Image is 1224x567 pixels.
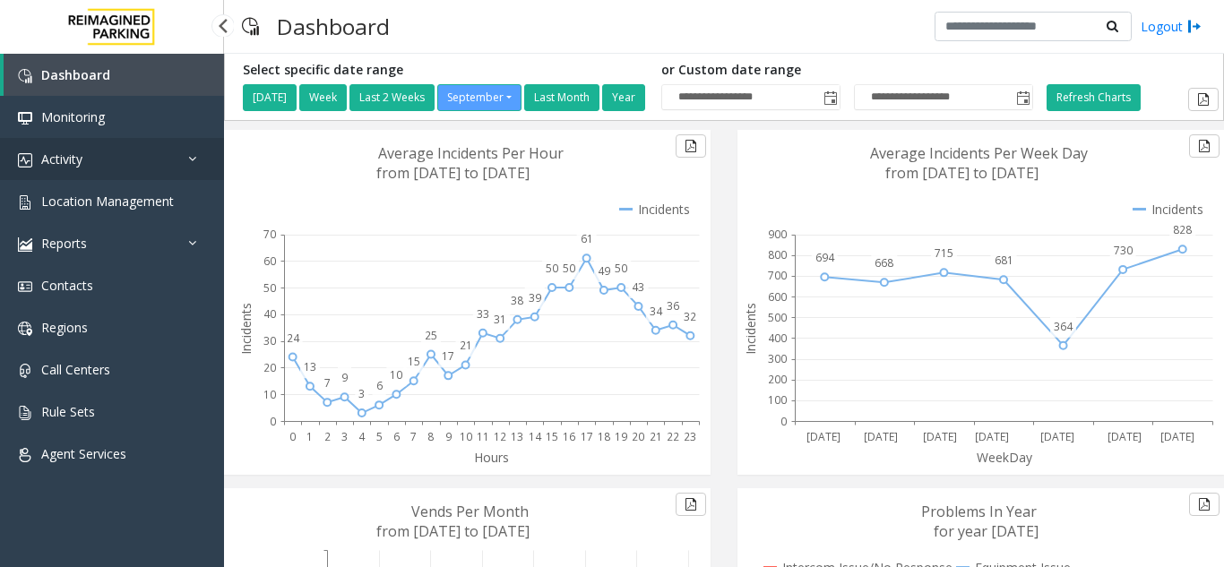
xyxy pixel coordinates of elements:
text: 0 [270,414,276,429]
text: 33 [477,306,489,322]
text: 9 [445,429,452,444]
text: 828 [1173,222,1192,237]
button: Refresh Charts [1047,84,1141,111]
text: 15 [408,354,420,369]
text: 17 [442,348,454,364]
span: Regions [41,319,88,336]
text: 43 [632,279,644,295]
text: 681 [995,253,1013,268]
text: 364 [1054,319,1073,334]
text: 9 [341,370,348,385]
span: Location Management [41,193,174,210]
text: 730 [1114,243,1133,258]
text: [DATE] [1040,429,1074,444]
text: 4 [358,429,366,444]
span: Dashboard [41,66,110,83]
text: 0 [289,429,296,444]
text: 30 [263,333,276,348]
text: 3 [341,429,348,444]
button: Export to pdf [1189,493,1220,516]
img: logout [1187,17,1202,36]
text: 25 [425,328,437,343]
img: 'icon' [18,111,32,125]
text: 800 [768,247,787,262]
span: Toggle popup [820,85,840,110]
button: Year [602,84,645,111]
button: Export to pdf [676,134,706,158]
span: Activity [41,150,82,168]
text: 34 [650,304,663,319]
button: Export to pdf [1189,134,1220,158]
button: Last 2 Weeks [349,84,435,111]
text: 22 [667,429,679,444]
text: [DATE] [806,429,840,444]
span: Reports [41,235,87,252]
text: 8 [427,429,434,444]
button: September [437,84,521,111]
text: [DATE] [975,429,1009,444]
text: 14 [529,429,542,444]
img: 'icon' [18,406,32,420]
text: 400 [768,331,787,346]
text: 6 [393,429,400,444]
text: 7 [410,429,417,444]
text: [DATE] [1108,429,1142,444]
h3: Dashboard [268,4,399,48]
text: 36 [667,298,679,314]
text: 500 [768,310,787,325]
text: 32 [684,309,696,324]
text: 668 [875,255,893,271]
img: 'icon' [18,237,32,252]
text: 50 [546,261,558,276]
text: 694 [815,250,835,265]
text: Incidents [742,303,759,355]
text: 18 [598,429,610,444]
img: 'icon' [18,195,32,210]
text: 49 [598,263,610,279]
button: Export to pdf [676,493,706,516]
text: Problems In Year [921,502,1037,521]
text: 100 [768,392,787,408]
text: 21 [460,338,472,353]
text: 10 [263,387,276,402]
span: Call Centers [41,361,110,378]
span: Agent Services [41,445,126,462]
text: 50 [615,261,627,276]
text: 40 [263,306,276,322]
text: 1 [306,429,313,444]
text: 715 [935,245,953,261]
text: Incidents [237,303,254,355]
img: 'icon' [18,69,32,83]
button: Last Month [524,84,599,111]
text: 19 [615,429,627,444]
a: Dashboard [4,54,224,96]
text: 2 [324,429,331,444]
a: Logout [1141,17,1202,36]
text: 300 [768,351,787,366]
text: 31 [494,312,506,327]
text: 13 [511,429,523,444]
text: 24 [287,331,300,346]
img: 'icon' [18,279,32,294]
img: pageIcon [242,4,259,48]
text: 16 [563,429,575,444]
text: 12 [494,429,506,444]
text: 6 [376,378,383,393]
text: 10 [390,367,402,382]
text: [DATE] [1160,429,1194,444]
img: 'icon' [18,364,32,378]
text: 21 [650,429,662,444]
text: Hours [474,449,509,466]
text: 900 [768,227,787,242]
text: 200 [768,372,787,387]
h5: or Custom date range [661,63,1033,78]
text: 50 [563,261,575,276]
text: Vends Per Month [411,502,529,521]
img: 'icon' [18,153,32,168]
text: for year [DATE] [934,521,1039,541]
text: 39 [529,290,541,305]
button: Week [299,84,347,111]
text: from [DATE] to [DATE] [376,163,530,183]
text: 15 [546,429,558,444]
text: 700 [768,268,787,283]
